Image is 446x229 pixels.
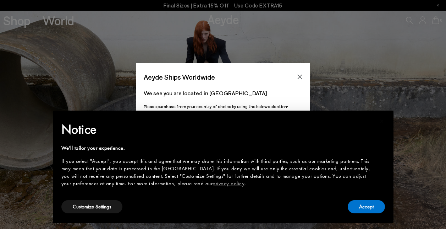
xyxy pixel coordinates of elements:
[380,116,384,127] span: ×
[144,89,303,97] p: We see you are located in [GEOGRAPHIC_DATA]
[144,71,215,83] span: Aeyde Ships Worldwide
[61,144,374,152] div: We'll tailor your experience.
[374,113,391,130] button: Close this notice
[61,158,374,187] div: If you select "Accept", you accept this and agree that we may share this information with third p...
[294,71,305,82] button: Close
[61,120,374,139] h2: Notice
[213,180,244,187] a: privacy policy
[348,200,385,213] button: Accept
[61,200,122,213] button: Customize Settings
[144,103,303,110] p: Please purchase from your country of choice by using the below selection:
